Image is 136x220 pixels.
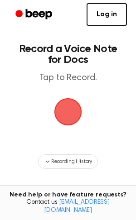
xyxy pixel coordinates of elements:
[16,43,120,65] h1: Record a Voice Note for Docs
[51,158,92,166] span: Recording History
[54,98,82,125] img: Beep Logo
[5,199,131,215] span: Contact us
[87,3,127,26] a: Log in
[38,154,98,169] button: Recording History
[9,6,60,24] a: Beep
[44,199,110,214] a: [EMAIL_ADDRESS][DOMAIN_NAME]
[16,72,120,84] p: Tap to Record.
